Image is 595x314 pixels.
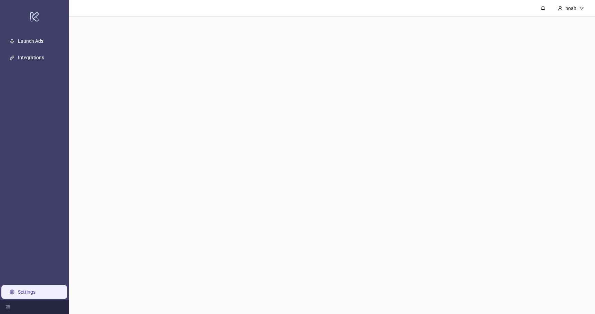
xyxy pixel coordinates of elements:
span: bell [541,6,545,10]
div: noah [563,4,579,12]
span: down [579,6,584,11]
span: menu-fold [6,305,10,310]
a: Launch Ads [18,38,43,44]
a: Settings [18,289,35,295]
span: user [558,6,563,11]
a: Integrations [18,55,44,60]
